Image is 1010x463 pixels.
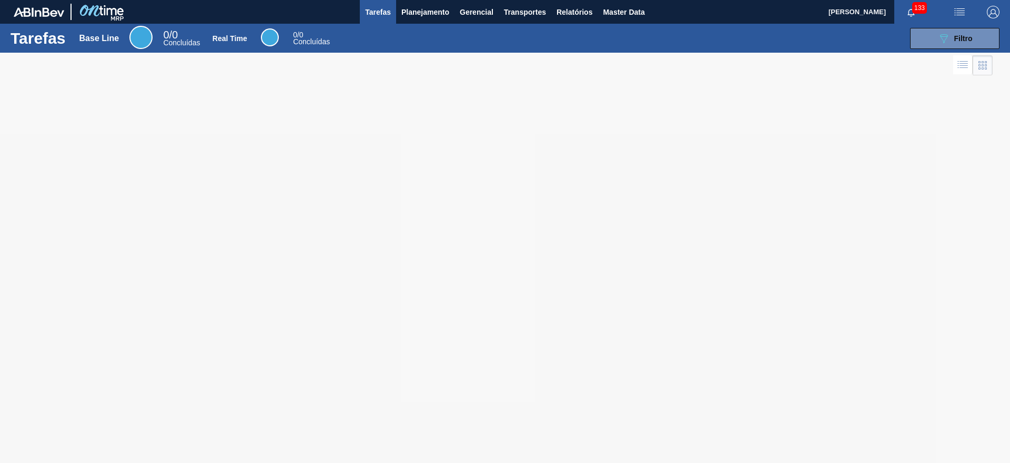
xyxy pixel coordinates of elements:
[163,29,169,41] span: 0
[401,6,449,18] span: Planejamento
[912,2,927,14] span: 133
[953,6,966,18] img: userActions
[163,38,200,47] span: Concluídas
[954,34,973,43] span: Filtro
[79,34,119,43] div: Base Line
[293,37,330,46] span: Concluídas
[163,31,200,46] div: Base Line
[213,34,247,43] div: Real Time
[460,6,493,18] span: Gerencial
[261,28,279,46] div: Real Time
[14,7,64,17] img: TNhmsLtSVTkK8tSr43FrP2fwEKptu5GPRR3wAAAABJRU5ErkJggg==
[365,6,391,18] span: Tarefas
[910,28,999,49] button: Filtro
[894,5,928,19] button: Notificações
[504,6,546,18] span: Transportes
[163,29,178,41] span: / 0
[129,26,153,49] div: Base Line
[293,32,330,45] div: Real Time
[11,32,66,44] h1: Tarefas
[293,31,303,39] span: / 0
[603,6,644,18] span: Master Data
[293,31,297,39] span: 0
[987,6,999,18] img: Logout
[557,6,592,18] span: Relatórios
